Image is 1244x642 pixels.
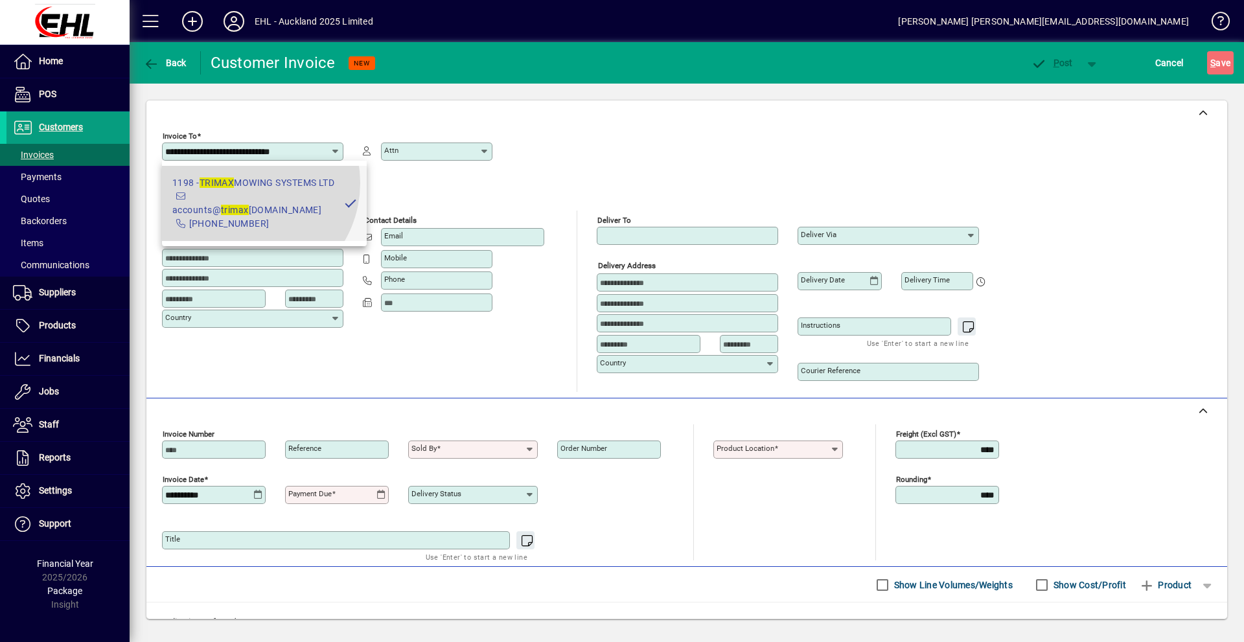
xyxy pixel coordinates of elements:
[6,508,130,540] a: Support
[560,444,607,453] mat-label: Order number
[165,534,180,544] mat-label: Title
[39,56,63,66] span: Home
[1207,51,1234,75] button: Save
[1155,52,1184,73] span: Cancel
[6,442,130,474] a: Reports
[13,172,62,182] span: Payments
[6,78,130,111] a: POS
[426,549,527,564] mat-hint: Use 'Enter' to start a new line
[143,58,187,68] span: Back
[6,475,130,507] a: Settings
[1210,52,1230,73] span: ave
[6,277,130,309] a: Suppliers
[1139,575,1192,595] span: Product
[801,275,845,284] mat-label: Delivery date
[213,10,255,33] button: Profile
[172,10,213,33] button: Add
[6,232,130,254] a: Items
[163,132,197,141] mat-label: Invoice To
[37,558,93,569] span: Financial Year
[1133,573,1198,597] button: Product
[6,409,130,441] a: Staff
[384,231,403,240] mat-label: Email
[39,353,80,363] span: Financials
[211,52,336,73] div: Customer Invoice
[13,194,50,204] span: Quotes
[146,602,1227,642] div: No line items found
[288,489,332,498] mat-label: Payment due
[39,89,56,99] span: POS
[255,11,373,32] div: EHL - Auckland 2025 Limited
[130,51,201,75] app-page-header-button: Back
[163,430,214,439] mat-label: Invoice number
[597,216,631,225] mat-label: Deliver To
[904,275,950,284] mat-label: Delivery time
[326,206,347,227] button: Copy to Delivery address
[1054,58,1059,68] span: P
[165,313,191,322] mat-label: Country
[140,51,190,75] button: Back
[1051,579,1126,591] label: Show Cost/Profit
[6,310,130,342] a: Products
[898,11,1189,32] div: [PERSON_NAME] [PERSON_NAME][EMAIL_ADDRESS][DOMAIN_NAME]
[354,59,370,67] span: NEW
[39,320,76,330] span: Products
[39,518,71,529] span: Support
[717,444,774,453] mat-label: Product location
[892,579,1013,591] label: Show Line Volumes/Weights
[13,238,43,248] span: Items
[6,343,130,375] a: Financials
[6,188,130,210] a: Quotes
[384,146,398,155] mat-label: Attn
[39,452,71,463] span: Reports
[1152,51,1187,75] button: Cancel
[39,386,59,396] span: Jobs
[6,376,130,408] a: Jobs
[801,321,840,330] mat-label: Instructions
[288,444,321,453] mat-label: Reference
[39,287,76,297] span: Suppliers
[6,144,130,166] a: Invoices
[6,254,130,276] a: Communications
[47,586,82,596] span: Package
[896,475,927,484] mat-label: Rounding
[163,475,204,484] mat-label: Invoice date
[801,230,836,239] mat-label: Deliver via
[6,210,130,232] a: Backorders
[13,216,67,226] span: Backorders
[896,430,956,439] mat-label: Freight (excl GST)
[1202,3,1228,45] a: Knowledge Base
[1031,58,1073,68] span: ost
[13,150,54,160] span: Invoices
[411,489,461,498] mat-label: Delivery status
[600,358,626,367] mat-label: Country
[6,45,130,78] a: Home
[384,253,407,262] mat-label: Mobile
[6,166,130,188] a: Payments
[411,444,437,453] mat-label: Sold by
[384,275,405,284] mat-label: Phone
[867,336,969,350] mat-hint: Use 'Enter' to start a new line
[13,260,89,270] span: Communications
[801,366,860,375] mat-label: Courier Reference
[39,122,83,132] span: Customers
[1210,58,1215,68] span: S
[1024,51,1079,75] button: Post
[39,485,72,496] span: Settings
[39,419,59,430] span: Staff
